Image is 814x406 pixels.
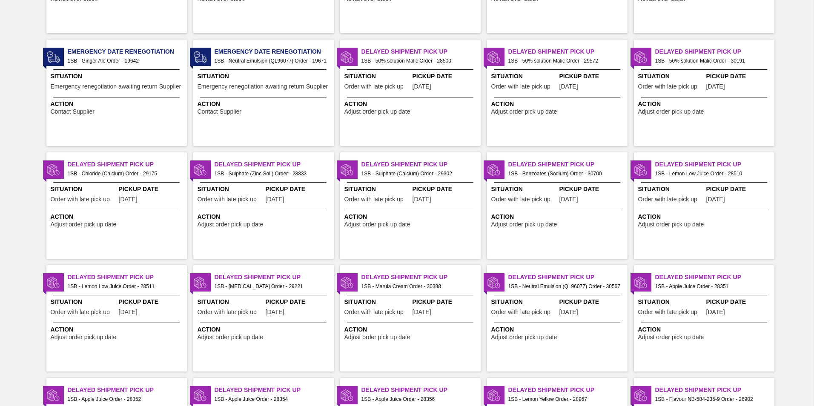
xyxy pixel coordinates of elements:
[51,196,110,203] span: Order with late pick up
[51,212,185,221] span: Action
[119,185,185,194] span: Pickup Date
[508,56,621,66] span: 1SB - 50% solution Malic Order - 29572
[47,51,60,63] img: status
[344,100,479,109] span: Action
[215,56,327,66] span: 1SB - Neutral Emulsion (QL96077) Order - 19671
[215,160,334,169] span: Delayed Shipment Pick Up
[491,109,557,115] span: Adjust order pick up date
[638,309,697,315] span: Order with late pick up
[487,389,500,402] img: status
[491,325,625,334] span: Action
[344,196,404,203] span: Order with late pick up
[215,386,334,395] span: Delayed Shipment Pick Up
[413,83,431,90] span: 06/04/2025
[68,169,180,178] span: 1SB - Chloride (Calcium) Order - 29175
[638,72,704,81] span: Situation
[559,196,578,203] span: 08/15/2025
[706,196,725,203] span: 06/18/2025
[47,389,60,402] img: status
[344,212,479,221] span: Action
[634,163,647,176] img: status
[198,109,242,115] span: Contact Supplier
[491,309,550,315] span: Order with late pick up
[559,185,625,194] span: Pickup Date
[68,56,180,66] span: 1SB - Ginger Ale Order - 19642
[68,160,187,169] span: Delayed Shipment Pick Up
[68,273,187,282] span: Delayed Shipment Pick Up
[638,334,704,340] span: Adjust order pick up date
[361,273,481,282] span: Delayed Shipment Pick Up
[508,47,628,56] span: Delayed Shipment Pick Up
[215,273,334,282] span: Delayed Shipment Pick Up
[491,100,625,109] span: Action
[51,309,110,315] span: Order with late pick up
[51,109,95,115] span: Contact Supplier
[634,276,647,289] img: status
[491,83,550,90] span: Order with late pick up
[198,309,257,315] span: Order with late pick up
[341,389,353,402] img: status
[655,47,774,56] span: Delayed Shipment Pick Up
[655,56,768,66] span: 1SB - 50% solution Malic Order - 30191
[491,185,557,194] span: Situation
[361,160,481,169] span: Delayed Shipment Pick Up
[491,212,625,221] span: Action
[51,221,117,228] span: Adjust order pick up date
[508,386,628,395] span: Delayed Shipment Pick Up
[491,334,557,340] span: Adjust order pick up date
[215,282,327,291] span: 1SB - Ascorbic Acid Order - 29221
[655,160,774,169] span: Delayed Shipment Pick Up
[508,273,628,282] span: Delayed Shipment Pick Up
[655,169,768,178] span: 1SB - Lemon Low Juice Order - 28510
[215,395,327,404] span: 1SB - Apple Juice Order - 28354
[344,221,410,228] span: Adjust order pick up date
[491,297,557,306] span: Situation
[638,221,704,228] span: Adjust order pick up date
[344,325,479,334] span: Action
[119,297,185,306] span: Pickup Date
[194,163,206,176] img: status
[194,276,206,289] img: status
[487,276,500,289] img: status
[361,47,481,56] span: Delayed Shipment Pick Up
[559,297,625,306] span: Pickup Date
[361,56,474,66] span: 1SB - 50% solution Malic Order - 28500
[491,196,550,203] span: Order with late pick up
[634,51,647,63] img: status
[413,309,431,315] span: 08/10/2025
[51,297,117,306] span: Situation
[68,282,180,291] span: 1SB - Lemon Low Juice Order - 28511
[198,72,332,81] span: Situation
[655,395,768,404] span: 1SB - Flavour NB-584-235-9 Order - 26902
[361,169,474,178] span: 1SB - Sulphate (Calcium) Order - 29302
[344,83,404,90] span: Order with late pick up
[344,72,410,81] span: Situation
[638,212,772,221] span: Action
[215,47,334,56] span: Emergency Date Renegotiation
[638,83,697,90] span: Order with late pick up
[198,185,264,194] span: Situation
[68,47,187,56] span: Emergency Date Renegotiation
[344,309,404,315] span: Order with late pick up
[266,297,332,306] span: Pickup Date
[706,185,772,194] span: Pickup Date
[638,325,772,334] span: Action
[559,309,578,315] span: 08/09/2025
[706,309,725,315] span: 06/10/2025
[119,309,138,315] span: 07/23/2025
[634,389,647,402] img: status
[198,212,332,221] span: Action
[655,282,768,291] span: 1SB - Apple Juice Order - 28351
[413,185,479,194] span: Pickup Date
[198,100,332,109] span: Action
[266,309,284,315] span: 06/23/2025
[706,83,725,90] span: 07/28/2025
[559,72,625,81] span: Pickup Date
[344,109,410,115] span: Adjust order pick up date
[344,185,410,194] span: Situation
[638,109,704,115] span: Adjust order pick up date
[341,51,353,63] img: status
[706,297,772,306] span: Pickup Date
[508,169,621,178] span: 1SB - Benzoates (Sodium) Order - 30700
[341,276,353,289] img: status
